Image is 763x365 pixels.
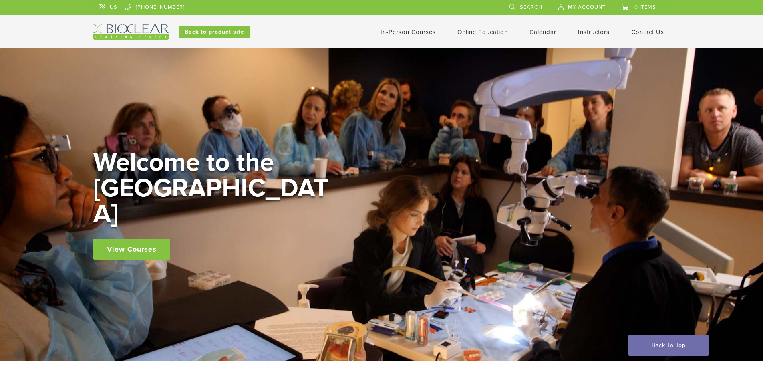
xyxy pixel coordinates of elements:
[93,24,169,40] img: Bioclear
[93,150,334,227] h2: Welcome to the [GEOGRAPHIC_DATA]
[529,28,556,36] a: Calendar
[93,239,170,260] a: View Courses
[179,26,250,38] a: Back to product site
[568,4,606,10] span: My Account
[628,335,709,356] a: Back To Top
[457,28,508,36] a: Online Education
[380,28,436,36] a: In-Person Courses
[631,28,664,36] a: Contact Us
[578,28,610,36] a: Instructors
[634,4,656,10] span: 0 items
[520,4,542,10] span: Search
